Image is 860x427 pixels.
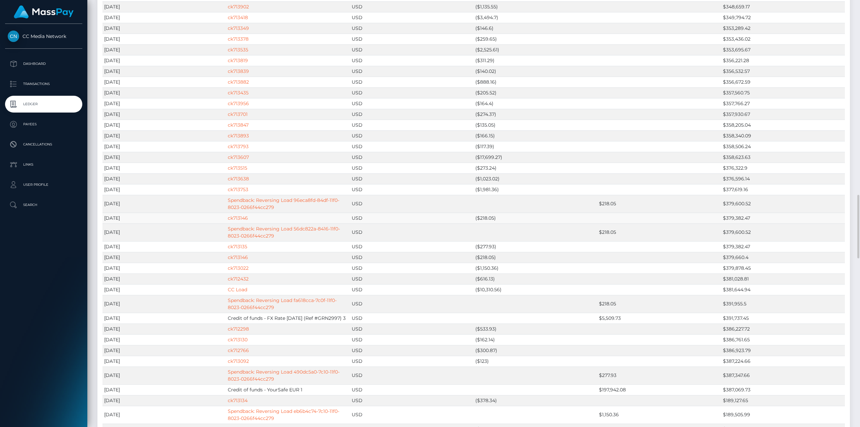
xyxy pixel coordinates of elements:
[228,68,249,74] a: ck713839
[474,213,597,223] td: ($218.05)
[8,180,80,190] p: User Profile
[102,263,226,273] td: [DATE]
[474,273,597,284] td: ($616.13)
[102,1,226,12] td: [DATE]
[597,313,721,324] td: $5,509.73
[474,334,597,345] td: ($162.14)
[228,369,340,382] a: Spendback: Reversing Load 490dc5a0-7c10-11f0-8023-0266f44cc279
[350,395,474,406] td: USD
[721,23,845,34] td: $353,289.42
[474,109,597,120] td: ($274.37)
[721,130,845,141] td: $358,340.09
[102,356,226,367] td: [DATE]
[228,111,248,117] a: ck713701
[228,4,249,10] a: ck713902
[474,163,597,173] td: ($273.24)
[721,141,845,152] td: $358,506.24
[228,347,249,353] a: ck712766
[597,295,721,313] td: $218.05
[102,223,226,241] td: [DATE]
[228,133,249,139] a: ck713893
[350,223,474,241] td: USD
[228,297,337,310] a: Spendback: Reversing Load fa618cca-7c0f-11f0-8023-0266f44cc279
[350,195,474,213] td: USD
[474,141,597,152] td: ($117.39)
[228,408,339,421] a: Spendback: Reversing Load eb6b4c74-7c10-11f0-8023-0266f44cc279
[721,1,845,12] td: $348,659.17
[721,55,845,66] td: $356,221.28
[102,98,226,109] td: [DATE]
[350,141,474,152] td: USD
[721,367,845,384] td: $387,347.66
[102,367,226,384] td: [DATE]
[474,130,597,141] td: ($166.15)
[350,23,474,34] td: USD
[102,109,226,120] td: [DATE]
[102,87,226,98] td: [DATE]
[350,1,474,12] td: USD
[721,334,845,345] td: $386,761.65
[102,241,226,252] td: [DATE]
[721,173,845,184] td: $376,596.14
[5,55,82,72] a: Dashboard
[228,143,249,150] a: ck713793
[5,76,82,92] a: Transactions
[350,55,474,66] td: USD
[474,12,597,23] td: ($3,494.7)
[597,367,721,384] td: $277.93
[350,173,474,184] td: USD
[228,57,248,63] a: ck713819
[102,184,226,195] td: [DATE]
[102,141,226,152] td: [DATE]
[228,90,249,96] a: ck713435
[228,79,249,85] a: ck713882
[102,295,226,313] td: [DATE]
[5,116,82,133] a: Payees
[228,154,249,160] a: ck713607
[474,34,597,44] td: ($259.65)
[350,241,474,252] td: USD
[721,273,845,284] td: $381,028.81
[474,120,597,130] td: ($135.05)
[350,130,474,141] td: USD
[597,195,721,213] td: $218.05
[228,36,249,42] a: ck713378
[8,99,80,109] p: Ledger
[226,384,350,395] td: Credit of funds - YourSafe EUR 1
[102,130,226,141] td: [DATE]
[228,186,248,193] a: ck713753
[102,34,226,44] td: [DATE]
[350,334,474,345] td: USD
[721,295,845,313] td: $391,955.5
[228,244,247,250] a: ck713135
[721,356,845,367] td: $387,224.66
[228,287,247,293] a: CC Load
[102,406,226,424] td: [DATE]
[102,213,226,223] td: [DATE]
[102,313,226,324] td: [DATE]
[721,324,845,334] td: $386,227.72
[350,384,474,395] td: USD
[597,406,721,424] td: $1,150.36
[721,12,845,23] td: $349,794.72
[228,122,249,128] a: ck713847
[102,152,226,163] td: [DATE]
[102,12,226,23] td: [DATE]
[350,252,474,263] td: USD
[474,66,597,77] td: ($140.02)
[102,273,226,284] td: [DATE]
[474,1,597,12] td: ($1,135.55)
[474,55,597,66] td: ($311.29)
[228,215,248,221] a: ck713146
[228,47,248,53] a: ck713535
[721,87,845,98] td: $357,560.75
[597,384,721,395] td: $197,942.08
[474,324,597,334] td: ($533.93)
[350,263,474,273] td: USD
[5,96,82,113] a: Ledger
[474,173,597,184] td: ($1,023.02)
[721,223,845,241] td: $379,600.52
[350,87,474,98] td: USD
[721,66,845,77] td: $356,532.57
[721,44,845,55] td: $353,695.67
